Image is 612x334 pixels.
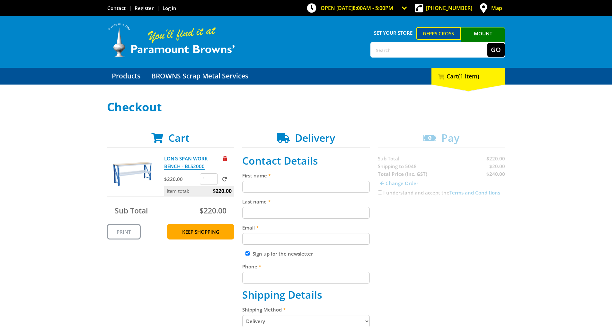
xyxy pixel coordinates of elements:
[242,272,370,284] input: Please enter your telephone number.
[253,250,313,257] label: Sign up for the newsletter
[431,68,505,85] div: Cart
[295,131,335,145] span: Delivery
[242,263,370,270] label: Phone
[146,68,253,85] a: Go to the BROWNS Scrap Metal Services page
[242,207,370,219] input: Please enter your last name.
[370,27,416,39] span: Set your store
[115,205,148,216] span: Sub Total
[487,43,505,57] button: Go
[163,5,176,11] a: Log in
[168,131,190,145] span: Cart
[213,186,232,196] span: $220.00
[242,315,370,327] select: Please select a shipping method.
[113,155,152,193] img: LONG SPAN WORK BENCH - BLS2000
[107,68,145,85] a: Go to the Products page
[242,224,370,231] label: Email
[242,233,370,245] input: Please enter your email address.
[200,205,226,216] span: $220.00
[371,43,487,57] input: Search
[107,101,505,113] h1: Checkout
[135,5,154,11] a: Go to the registration page
[164,186,234,196] p: Item total:
[164,175,199,183] p: $220.00
[321,5,393,12] span: OPEN [DATE]
[242,155,370,167] h2: Contact Details
[242,172,370,179] label: First name
[242,289,370,301] h2: Shipping Details
[223,155,227,162] a: Remove from cart
[164,155,208,170] a: LONG SPAN WORK BENCH - BLS2000
[242,198,370,205] label: Last name
[242,306,370,313] label: Shipping Method
[107,5,126,11] a: Go to the Contact page
[242,181,370,193] input: Please enter your first name.
[107,23,235,58] img: Paramount Browns'
[167,224,234,239] a: Keep Shopping
[107,224,141,239] a: Print
[416,27,461,40] a: Gepps Cross
[461,27,505,51] a: Mount [PERSON_NAME]
[458,72,479,80] span: (1 item)
[353,5,393,12] span: 8:00am - 5:00pm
